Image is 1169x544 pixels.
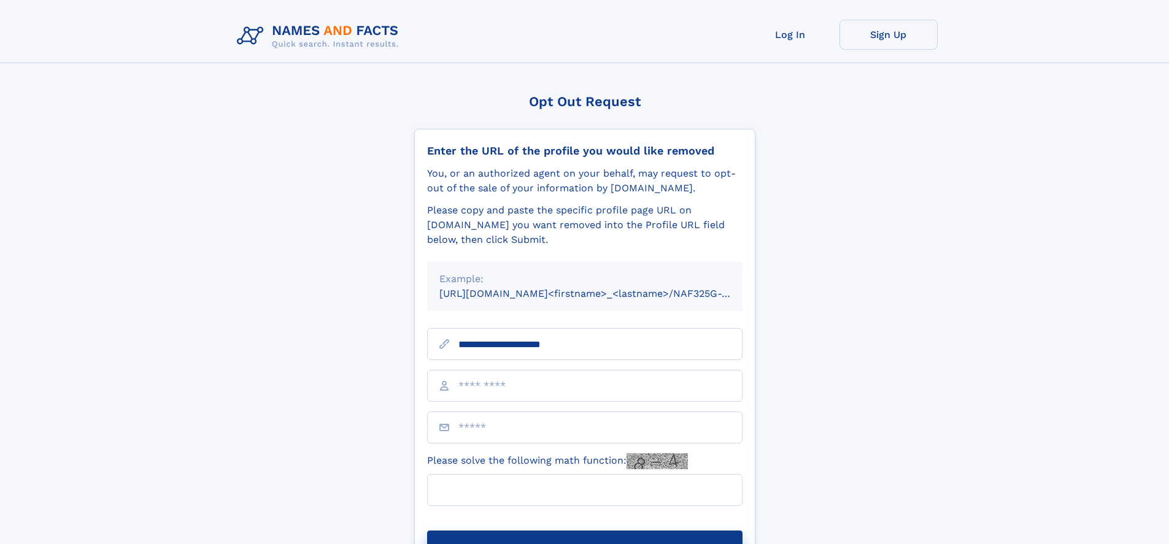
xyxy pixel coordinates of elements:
div: Opt Out Request [414,94,755,109]
div: You, or an authorized agent on your behalf, may request to opt-out of the sale of your informatio... [427,166,743,196]
label: Please solve the following math function: [427,453,688,469]
small: [URL][DOMAIN_NAME]<firstname>_<lastname>/NAF325G-xxxxxxxx [439,288,766,299]
div: Example: [439,272,730,286]
div: Please copy and paste the specific profile page URL on [DOMAIN_NAME] you want removed into the Pr... [427,203,743,247]
img: Logo Names and Facts [232,20,409,53]
a: Log In [741,20,839,50]
a: Sign Up [839,20,938,50]
div: Enter the URL of the profile you would like removed [427,144,743,158]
